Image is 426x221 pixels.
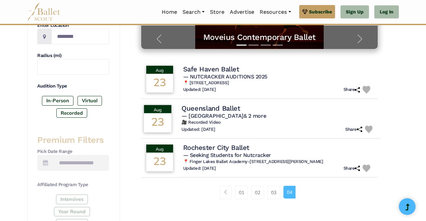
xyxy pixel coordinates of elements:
[309,8,332,15] span: Subscribe
[299,5,335,18] a: Subscribe
[343,87,360,93] h6: Share
[56,108,87,118] label: Recorded
[37,52,109,59] h4: Radius (mi)
[181,126,215,132] h6: Updated: [DATE]
[144,113,171,132] div: 23
[283,186,296,199] a: 04
[257,5,294,19] a: Resources
[183,152,271,158] span: — Seeking Students for Nutcracker
[207,5,227,19] a: Store
[159,5,180,19] a: Home
[227,5,257,19] a: Advertise
[51,29,109,44] input: Location
[181,120,375,125] h6: 🎥 Recorded Video
[146,74,173,93] div: 23
[273,41,283,49] button: Slide 4
[183,143,249,152] h4: Rochester City Ballet
[183,65,239,73] h4: Safe Haven Ballet
[146,153,173,171] div: 23
[340,5,369,19] a: Sign Up
[37,83,109,90] h4: Audition Type
[249,41,259,49] button: Slide 2
[181,113,266,119] span: — [GEOGRAPHIC_DATA]
[146,145,173,153] div: Aug
[146,66,173,74] div: Aug
[343,166,360,171] h6: Share
[77,96,102,105] label: Virtual
[37,22,109,29] h4: Enter Location
[144,105,171,113] div: Aug
[42,96,73,105] label: In-Person
[183,87,216,93] h6: Updated: [DATE]
[183,166,216,171] h6: Updated: [DATE]
[37,134,109,146] h3: Premium Filters
[181,104,240,113] h4: Queensland Ballet
[180,5,207,19] a: Search
[220,186,299,199] nav: Page navigation example
[374,5,399,19] a: Log In
[236,41,247,49] button: Slide 1
[183,73,267,80] span: — NUTCRACKER AUDITIONS 2025
[37,148,109,155] h4: Pick Date Range
[345,126,362,132] h6: Share
[235,186,248,199] a: 01
[261,41,271,49] button: Slide 3
[183,80,373,86] h6: 📍 [STREET_ADDRESS]
[183,159,373,165] h6: 📍 Finger Lakes Ballet Academy-[STREET_ADDRESS][PERSON_NAME]
[251,186,264,199] a: 02
[244,113,266,119] a: & 2 more
[302,8,308,15] img: gem.svg
[148,32,371,43] a: Moveius Contemporary Ballet
[267,186,280,199] a: 03
[37,181,109,188] h4: Affiliated Program Type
